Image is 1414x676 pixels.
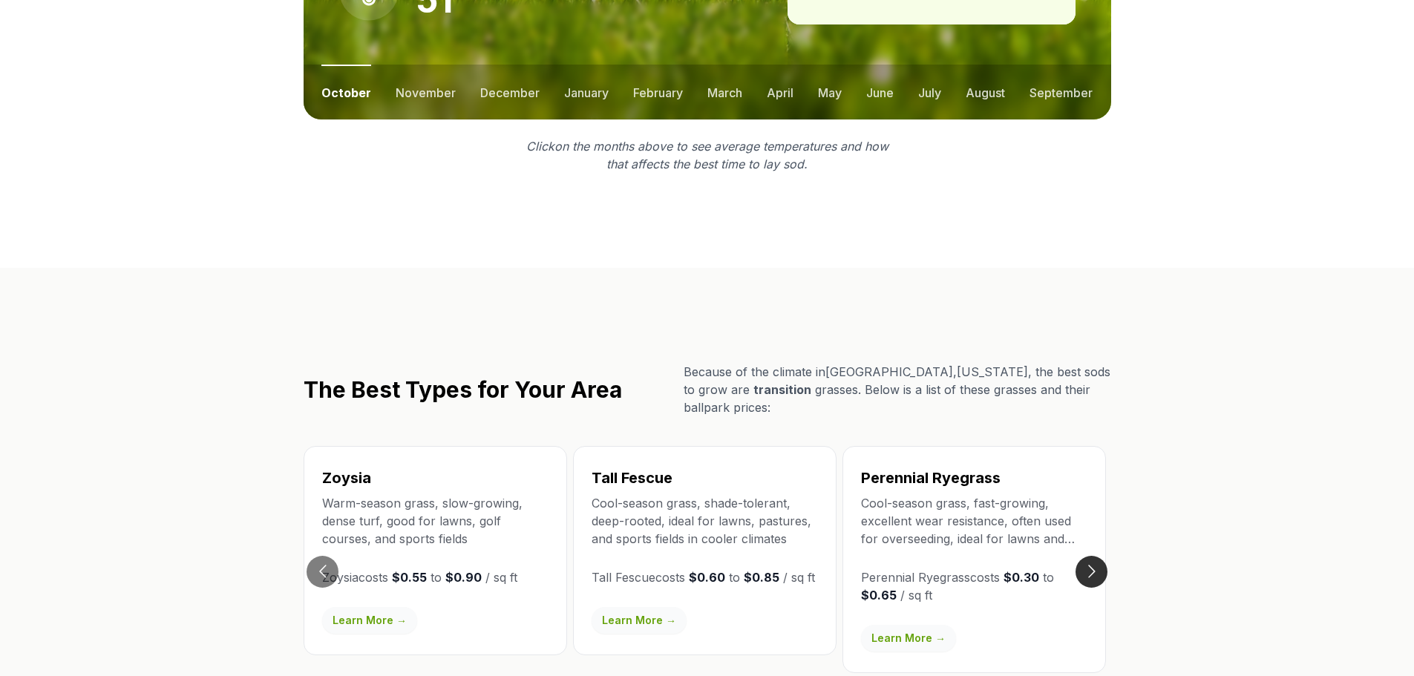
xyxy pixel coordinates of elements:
button: july [918,65,941,119]
p: Perennial Ryegrass costs to / sq ft [861,568,1087,604]
strong: $0.85 [744,570,779,585]
strong: $0.30 [1004,570,1039,585]
p: Cool-season grass, shade-tolerant, deep-rooted, ideal for lawns, pastures, and sports fields in c... [592,494,818,548]
button: Go to next slide [1076,556,1107,588]
button: june [866,65,894,119]
strong: $0.55 [392,570,427,585]
p: Because of the climate in [GEOGRAPHIC_DATA] , [US_STATE] , the best sods to grow are grasses. Bel... [684,363,1111,416]
p: Warm-season grass, slow-growing, dense turf, good for lawns, golf courses, and sports fields [322,494,549,548]
h3: Tall Fescue [592,467,818,488]
button: may [818,65,842,119]
button: Go to previous slide [307,556,338,588]
button: february [633,65,683,119]
button: january [564,65,609,119]
button: september [1030,65,1093,119]
button: october [321,65,371,119]
strong: $0.90 [445,570,482,585]
strong: $0.60 [689,570,725,585]
h3: Zoysia [322,467,549,488]
span: transition [753,382,811,397]
p: Tall Fescue costs to / sq ft [592,568,818,586]
button: august [966,65,1005,119]
button: april [767,65,793,119]
button: march [707,65,742,119]
h2: The Best Types for Your Area [304,376,622,403]
p: Zoysia costs to / sq ft [322,568,549,586]
button: december [480,65,540,119]
a: Learn More → [592,607,687,634]
p: Click on the months above to see average temperatures and how that affects the best time to lay sod. [517,137,897,173]
p: Cool-season grass, fast-growing, excellent wear resistance, often used for overseeding, ideal for... [861,494,1087,548]
h3: Perennial Ryegrass [861,467,1087,488]
a: Learn More → [861,625,956,652]
button: november [396,65,456,119]
a: Learn More → [322,607,417,634]
strong: $0.65 [861,588,897,603]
